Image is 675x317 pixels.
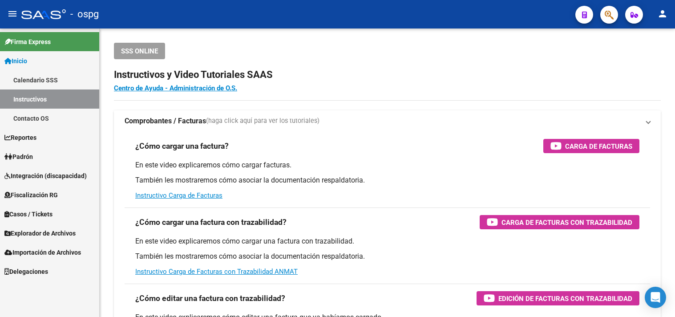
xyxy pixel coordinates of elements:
[114,84,237,92] a: Centro de Ayuda - Administración de O.S.
[135,140,229,152] h3: ¿Cómo cargar una factura?
[135,160,639,170] p: En este video explicaremos cómo cargar facturas.
[498,293,632,304] span: Edición de Facturas con Trazabilidad
[114,110,661,132] mat-expansion-panel-header: Comprobantes / Facturas(haga click aquí para ver los tutoriales)
[565,141,632,152] span: Carga de Facturas
[4,209,53,219] span: Casos / Tickets
[70,4,99,24] span: - ospg
[4,171,87,181] span: Integración (discapacidad)
[4,56,27,66] span: Inicio
[135,252,639,261] p: También les mostraremos cómo asociar la documentación respaldatoria.
[645,287,666,308] div: Open Intercom Messenger
[4,228,76,238] span: Explorador de Archivos
[477,291,639,305] button: Edición de Facturas con Trazabilidad
[125,116,206,126] strong: Comprobantes / Facturas
[4,248,81,257] span: Importación de Archivos
[135,216,287,228] h3: ¿Cómo cargar una factura con trazabilidad?
[114,43,165,59] button: SSS ONLINE
[135,292,285,305] h3: ¿Cómo editar una factura con trazabilidad?
[543,139,639,153] button: Carga de Facturas
[7,8,18,19] mat-icon: menu
[135,191,222,199] a: Instructivo Carga de Facturas
[501,217,632,228] span: Carga de Facturas con Trazabilidad
[121,47,158,55] span: SSS ONLINE
[135,175,639,185] p: También les mostraremos cómo asociar la documentación respaldatoria.
[4,37,51,47] span: Firma Express
[135,236,639,246] p: En este video explicaremos cómo cargar una factura con trazabilidad.
[4,152,33,162] span: Padrón
[480,215,639,229] button: Carga de Facturas con Trazabilidad
[657,8,668,19] mat-icon: person
[114,66,661,83] h2: Instructivos y Video Tutoriales SAAS
[206,116,319,126] span: (haga click aquí para ver los tutoriales)
[4,190,58,200] span: Fiscalización RG
[4,133,36,142] span: Reportes
[4,267,48,276] span: Delegaciones
[135,268,298,276] a: Instructivo Carga de Facturas con Trazabilidad ANMAT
